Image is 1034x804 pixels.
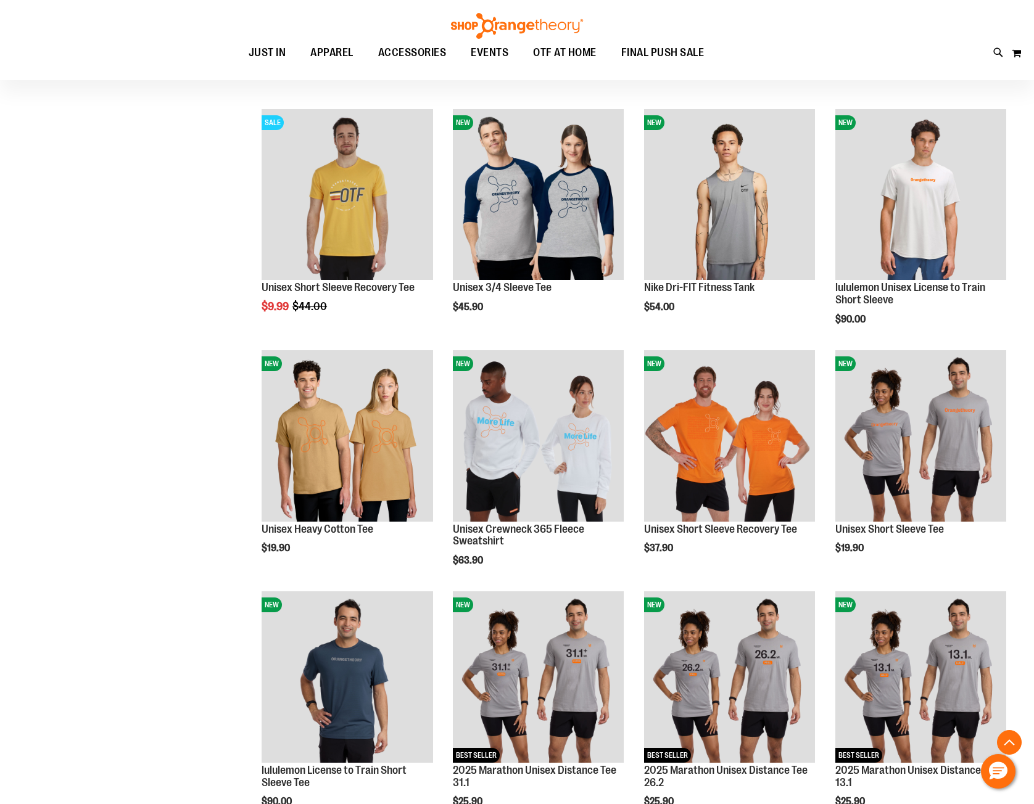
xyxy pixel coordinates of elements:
[453,350,624,521] img: Unisex Crewneck 365 Fleece Sweatshirt
[255,103,439,344] div: product
[447,103,630,344] div: product
[835,543,866,554] span: $19.90
[835,281,985,306] a: lululemon Unisex License to Train Short Sleeve
[997,730,1022,755] button: Back To Top
[644,115,664,130] span: NEW
[262,281,415,293] a: Unisex Short Sleeve Recovery Tee
[644,591,815,764] a: 2025 Marathon Unisex Distance Tee 26.2NEWBEST SELLER
[262,356,282,371] span: NEW
[835,597,856,612] span: NEW
[533,39,597,67] span: OTF AT HOME
[453,115,473,130] span: NEW
[644,591,815,762] img: 2025 Marathon Unisex Distance Tee 26.2
[829,344,1012,585] div: product
[447,344,630,597] div: product
[453,109,624,282] a: Unisex 3/4 Sleeve TeeNEW
[644,356,664,371] span: NEW
[262,115,284,130] span: SALE
[310,39,354,67] span: APPAREL
[453,591,624,764] a: 2025 Marathon Unisex Distance Tee 31.1NEWBEST SELLER
[644,748,691,763] span: BEST SELLER
[366,39,459,67] a: ACCESSORIES
[298,39,366,67] a: APPAREL
[262,591,432,764] a: lululemon License to Train Short Sleeve TeeNEW
[644,350,815,521] img: Unisex Short Sleeve Recovery Tee
[453,555,485,566] span: $63.90
[292,300,329,313] span: $44.00
[262,597,282,612] span: NEW
[644,301,676,313] span: $54.00
[453,356,473,371] span: NEW
[835,314,867,325] span: $90.00
[835,356,856,371] span: NEW
[835,591,1006,764] a: 2025 Marathon Unisex Distance Tee 13.1NEWBEST SELLER
[453,523,584,548] a: Unisex Crewneck 365 Fleece Sweatshirt
[609,39,717,67] a: FINAL PUSH SALE
[236,39,299,67] a: JUST IN
[835,350,1006,523] a: Unisex Short Sleeve TeeNEW
[262,109,432,280] img: Product image for Unisex Short Sleeve Recovery Tee
[835,350,1006,521] img: Unisex Short Sleeve Tee
[471,39,508,67] span: EVENTS
[262,764,407,789] a: lululemon License to Train Short Sleeve Tee
[644,543,675,554] span: $37.90
[644,281,755,293] a: Nike Dri-FIT Fitness Tank
[644,109,815,280] img: Nike Dri-FIT Fitness Tank
[644,764,808,789] a: 2025 Marathon Unisex Distance Tee 26.2
[835,523,944,535] a: Unisex Short Sleeve Tee
[262,591,432,762] img: lululemon License to Train Short Sleeve Tee
[262,350,432,521] img: Unisex Heavy Cotton Tee
[453,109,624,280] img: Unisex 3/4 Sleeve Tee
[644,597,664,612] span: NEW
[453,301,485,313] span: $45.90
[453,350,624,523] a: Unisex Crewneck 365 Fleece SweatshirtNEW
[255,344,439,585] div: product
[458,39,521,67] a: EVENTS
[835,115,856,130] span: NEW
[521,39,609,67] a: OTF AT HOME
[835,591,1006,762] img: 2025 Marathon Unisex Distance Tee 13.1
[835,109,1006,282] a: lululemon Unisex License to Train Short SleeveNEW
[453,281,552,293] a: Unisex 3/4 Sleeve Tee
[638,103,821,344] div: product
[835,748,882,763] span: BEST SELLER
[835,764,999,789] a: 2025 Marathon Unisex Distance Tee 13.1
[262,350,432,523] a: Unisex Heavy Cotton TeeNEW
[249,39,286,67] span: JUST IN
[453,748,500,763] span: BEST SELLER
[449,13,585,39] img: Shop Orangetheory
[621,39,705,67] span: FINAL PUSH SALE
[829,103,1012,356] div: product
[378,39,447,67] span: ACCESSORIES
[644,350,815,523] a: Unisex Short Sleeve Recovery TeeNEW
[453,597,473,612] span: NEW
[453,591,624,762] img: 2025 Marathon Unisex Distance Tee 31.1
[262,523,373,535] a: Unisex Heavy Cotton Tee
[644,523,797,535] a: Unisex Short Sleeve Recovery Tee
[835,109,1006,280] img: lululemon Unisex License to Train Short Sleeve
[262,109,432,282] a: Product image for Unisex Short Sleeve Recovery TeeSALE
[638,344,821,585] div: product
[262,300,291,313] span: $9.99
[981,754,1015,789] button: Hello, have a question? Let’s chat.
[453,764,616,789] a: 2025 Marathon Unisex Distance Tee 31.1
[644,109,815,282] a: Nike Dri-FIT Fitness TankNEW
[262,543,292,554] span: $19.90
